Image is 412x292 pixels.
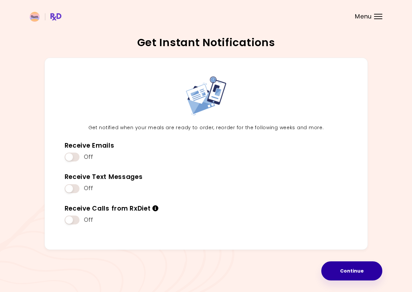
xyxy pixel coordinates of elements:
div: Receive Calls from RxDiet [65,205,159,213]
span: Menu [355,14,372,19]
p: Get notified when your meals are ready to order, reorder for the following weeks and more. [60,124,353,132]
span: Off [84,154,93,161]
div: Receive Emails [65,142,114,150]
button: Continue [321,261,382,280]
h2: Get Instant Notifications [30,37,382,48]
span: Off [84,217,93,223]
i: Info [152,205,159,211]
div: Receive Text Messages [65,173,143,181]
span: Off [84,185,93,192]
img: RxDiet [30,12,61,22]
